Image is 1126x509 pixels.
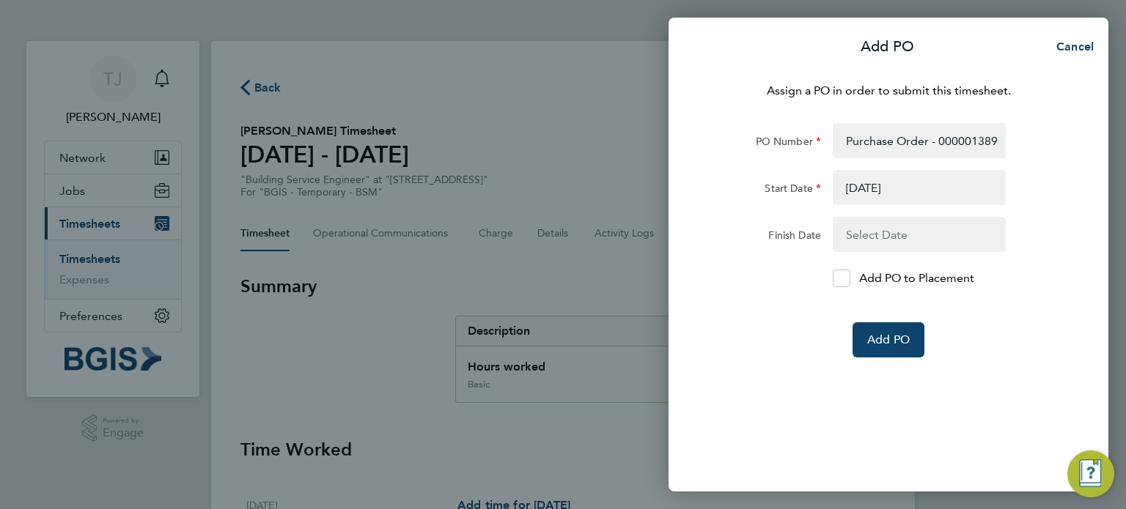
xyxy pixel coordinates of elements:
label: Finish Date [768,229,821,246]
label: Start Date [765,182,821,199]
p: Add PO to Placement [859,270,974,287]
input: Enter PO Number [833,123,1006,158]
button: Add PO [853,322,924,357]
button: Cancel [1033,32,1108,62]
p: Assign a PO in order to submit this timesheet. [710,82,1067,100]
span: Cancel [1052,40,1094,53]
p: Add PO [861,37,914,57]
label: PO Number [756,135,821,152]
span: Add PO [867,332,910,347]
button: Engage Resource Center [1067,450,1114,497]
